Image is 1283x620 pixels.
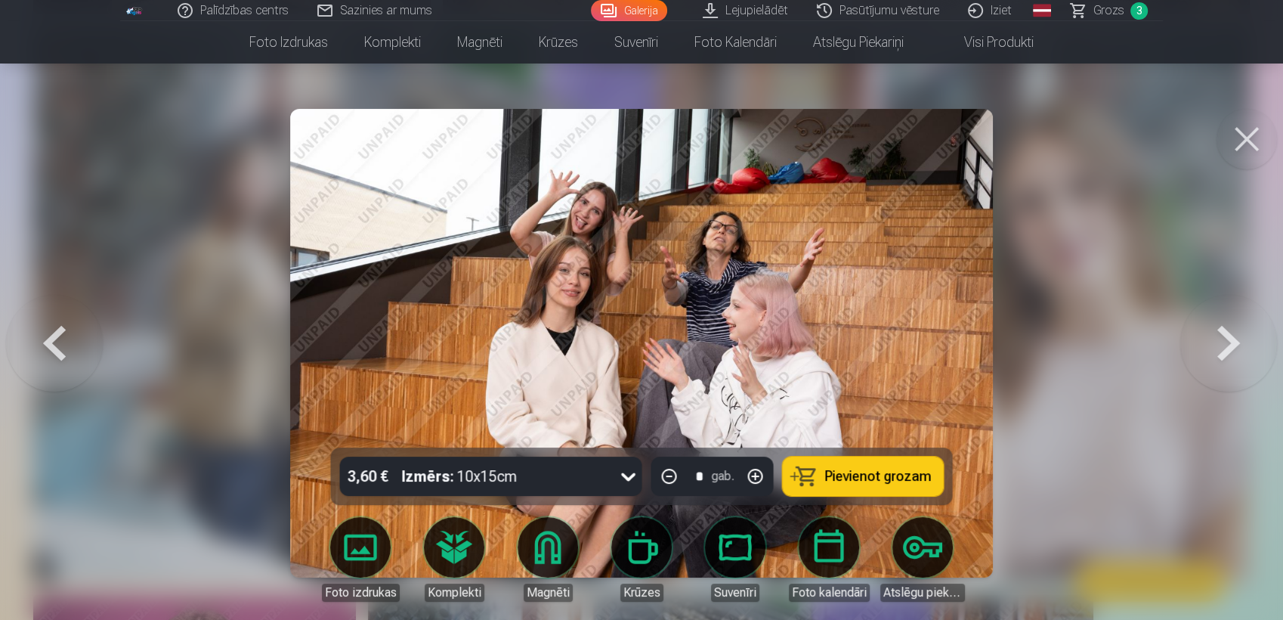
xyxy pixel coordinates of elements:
img: /fa1 [126,6,143,15]
div: gab. [712,467,734,485]
a: Suvenīri [596,21,676,64]
a: Komplekti [412,517,496,602]
div: Komplekti [425,584,484,602]
div: 10x15cm [402,457,518,496]
a: Magnēti [439,21,521,64]
div: 3,60 € [340,457,396,496]
a: Foto izdrukas [231,21,346,64]
a: Komplekti [346,21,439,64]
a: Magnēti [505,517,590,602]
a: Atslēgu piekariņi [795,21,922,64]
div: Magnēti [524,584,573,602]
a: Foto izdrukas [318,517,403,602]
div: Krūzes [620,584,663,602]
span: 3 [1130,2,1148,20]
div: Atslēgu piekariņi [880,584,965,602]
div: Foto izdrukas [322,584,400,602]
span: Grozs [1093,2,1124,20]
a: Foto kalendāri [787,517,871,602]
div: Foto kalendāri [789,584,870,602]
button: Pievienot grozam [783,457,944,496]
div: Suvenīri [711,584,759,602]
a: Krūzes [599,517,684,602]
span: Pievienot grozam [825,470,932,483]
a: Visi produkti [922,21,1052,64]
a: Atslēgu piekariņi [880,517,965,602]
strong: Izmērs : [402,466,454,487]
a: Suvenīri [693,517,778,602]
a: Krūzes [521,21,596,64]
a: Foto kalendāri [676,21,795,64]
